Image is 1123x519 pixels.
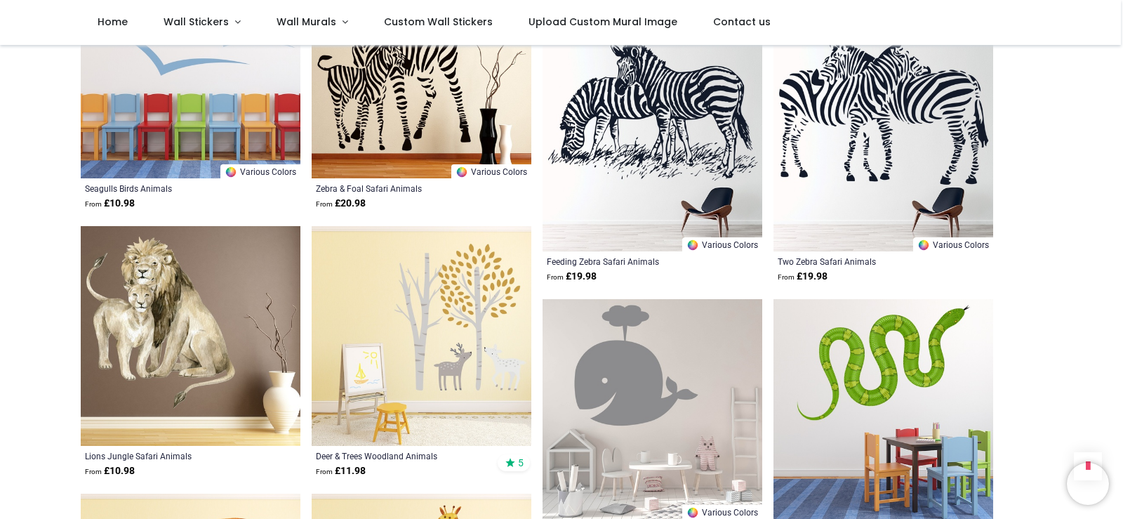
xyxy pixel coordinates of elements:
[316,464,366,478] strong: £ 11.98
[778,270,828,284] strong: £ 19.98
[384,15,493,29] span: Custom Wall Stickers
[547,273,564,281] span: From
[778,273,795,281] span: From
[1067,463,1109,505] iframe: Brevo live chat
[85,468,102,475] span: From
[85,197,135,211] strong: £ 10.98
[682,505,762,519] a: Various Colors
[85,183,254,194] a: Seagulls Birds Animals
[682,237,762,251] a: Various Colors
[547,256,716,267] a: Feeding Zebra Safari Animals
[686,239,699,251] img: Color Wheel
[225,166,237,178] img: Color Wheel
[312,226,531,446] img: Deer & Trees Woodland Animals Wall Sticker
[451,164,531,178] a: Various Colors
[773,299,993,519] img: Green Snake Serpent Animals Wall Sticker
[529,15,677,29] span: Upload Custom Mural Image
[778,256,947,267] a: Two Zebra Safari Animals
[518,456,524,469] span: 5
[713,15,771,29] span: Contact us
[917,239,930,251] img: Color Wheel
[220,164,300,178] a: Various Colors
[85,450,254,461] a: Lions Jungle Safari Animals
[913,237,993,251] a: Various Colors
[98,15,128,29] span: Home
[543,32,762,251] img: Feeding Zebra Safari Animals Wall Sticker
[85,200,102,208] span: From
[456,166,468,178] img: Color Wheel
[686,506,699,519] img: Color Wheel
[316,468,333,475] span: From
[316,197,366,211] strong: £ 20.98
[773,32,993,251] img: Two Zebra Safari Animals Wall Sticker
[316,450,485,461] a: Deer & Trees Woodland Animals
[316,200,333,208] span: From
[81,226,300,446] img: Lions Jungle Safari Animals Wall Sticker
[277,15,336,29] span: Wall Murals
[316,183,485,194] a: Zebra & Foal Safari Animals
[547,270,597,284] strong: £ 19.98
[85,464,135,478] strong: £ 10.98
[543,299,762,519] img: Cute Whale Bathroom Animals Wall Sticker
[164,15,229,29] span: Wall Stickers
